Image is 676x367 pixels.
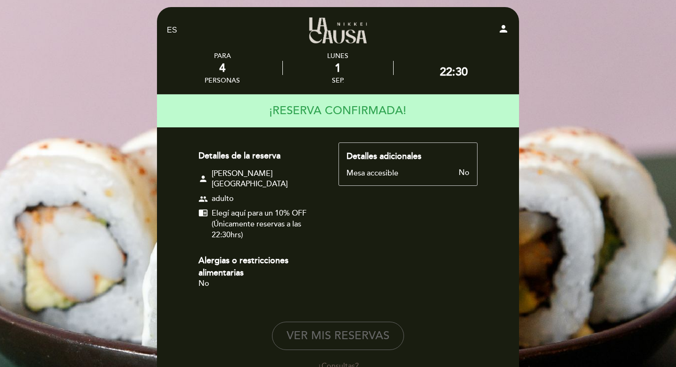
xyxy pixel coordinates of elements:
a: La Causa Nikkei - Recoleta [279,17,397,43]
div: 1 [283,61,393,75]
div: lunes [283,52,393,60]
span: adulto [212,193,234,204]
span: person [198,174,208,183]
div: Detalles adicionales [346,150,470,163]
div: No [398,169,470,178]
span: chrome_reader_mode [198,208,208,217]
div: Detalles de la reserva [198,150,322,162]
i: person [498,23,509,34]
span: Elegí aquí para un 10% OFF (Únicamente reservas a las 22:30hrs) [212,208,322,241]
div: personas [205,76,240,84]
span: [PERSON_NAME][GEOGRAPHIC_DATA] [212,168,322,190]
div: Alergias o restricciones alimentarias [198,255,322,279]
div: sep. [283,76,393,84]
button: person [498,23,509,38]
div: Mesa accesible [346,169,398,178]
div: 4 [205,61,240,75]
div: PARA [205,52,240,60]
div: No [198,279,322,288]
h4: ¡RESERVA CONFIRMADA! [269,98,406,124]
div: 22:30 [440,65,468,79]
span: group [198,194,208,204]
button: VER MIS RESERVAS [272,322,404,350]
